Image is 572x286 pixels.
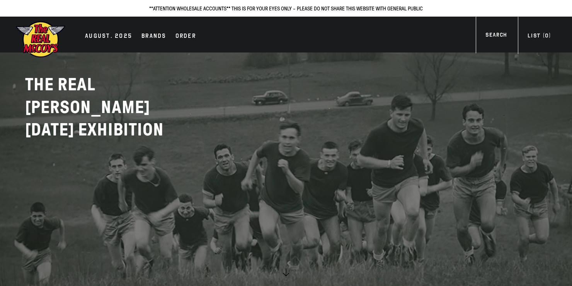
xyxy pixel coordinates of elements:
[528,32,549,39] font: List (
[15,20,66,58] img: mccoys-exhibition
[8,4,564,13] p: **ATTENTION WHOLESALE ACCOUNTS** THIS IS FOR YOUR EYES ONLY - PLEASE DO NOT SHARE THIS WEBSITE WI...
[25,118,218,141] p: [DATE] EXHIBITION
[175,31,196,42] div: Order
[476,31,516,41] a: Search
[518,32,560,42] a: List (0)
[172,31,200,42] a: Order
[485,31,507,41] div: Search
[85,31,132,42] div: AUGUST. 2025
[141,31,166,42] div: Brands
[545,32,548,39] span: 0
[25,75,150,117] font: THE REAL [PERSON_NAME]
[81,31,136,42] a: AUGUST. 2025
[528,32,551,42] div: )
